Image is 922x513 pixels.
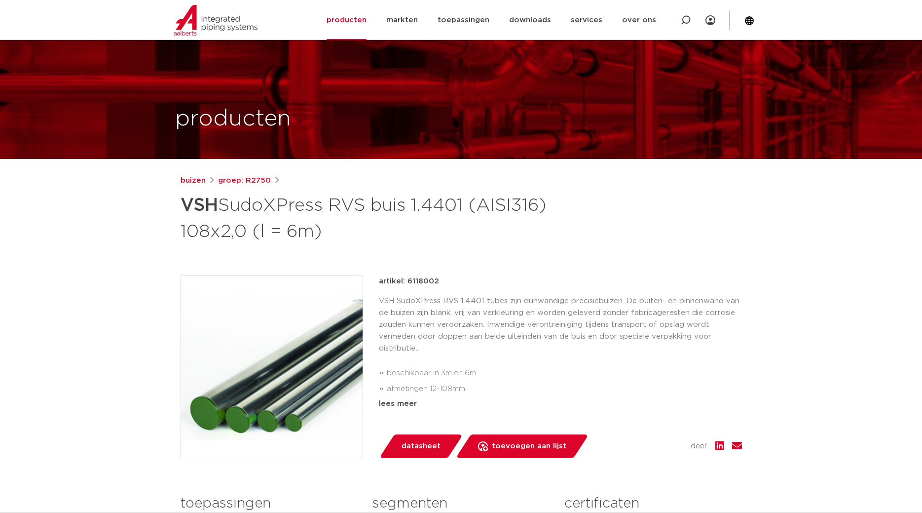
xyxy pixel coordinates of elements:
img: Product Image for VSH SudoXPress RVS buis 1.4401 (AISI316) 108x2,0 (l = 6m) [181,276,363,458]
p: artikel: 6118002 [379,276,439,287]
li: beschikbaar in 3m en 6m [387,365,742,381]
div: lees meer [379,398,742,410]
h1: producten [175,103,291,135]
a: datasheet [379,434,463,458]
span: deel: [691,440,707,452]
span: datasheet [402,438,441,454]
a: buizen [181,175,206,187]
strong: VSH [181,197,218,214]
a: groep: R2750 [218,175,271,187]
h1: SudoXPress RVS buis 1.4401 (AISI316) 108x2,0 (l = 6m) [181,191,551,244]
span: toevoegen aan lijst [492,438,566,454]
li: afmetingen 12-108mm [387,381,742,397]
p: VSH SudoXPress RVS 1.4401 tubes zijn dunwandige precisiebuizen. De buiten- en binnenwand van de b... [379,295,742,355]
